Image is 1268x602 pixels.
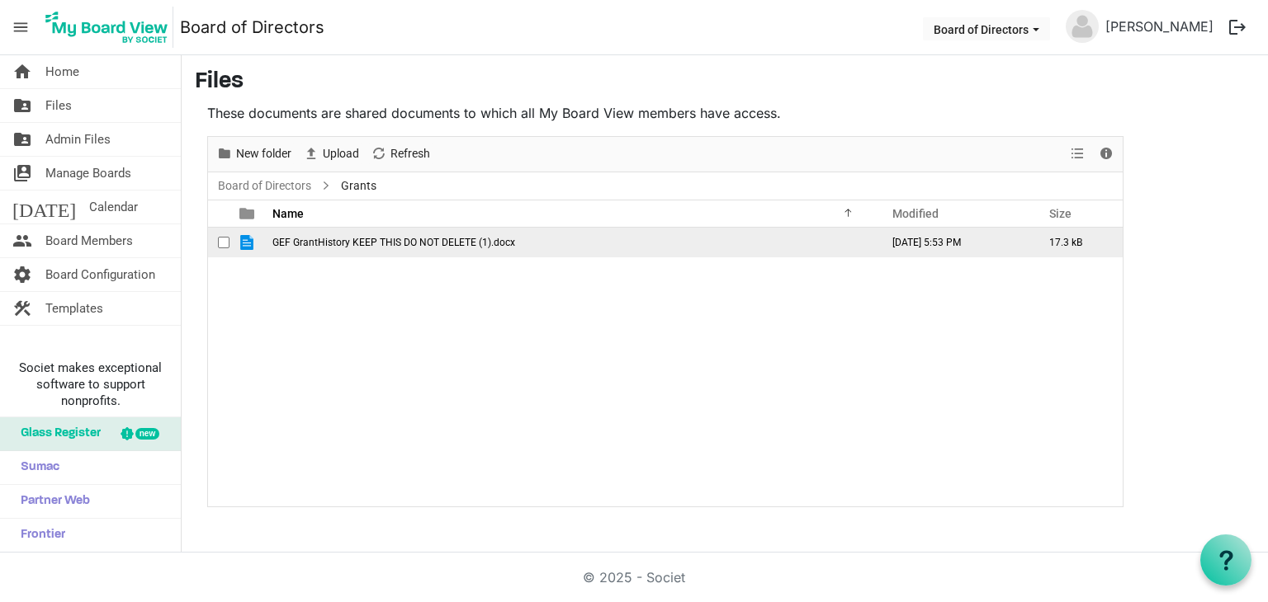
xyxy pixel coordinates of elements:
[1064,137,1092,172] div: View
[45,89,72,122] span: Files
[180,11,324,44] a: Board of Directors
[45,258,155,291] span: Board Configuration
[45,123,111,156] span: Admin Files
[12,55,32,88] span: home
[12,157,32,190] span: switch_account
[1066,10,1099,43] img: no-profile-picture.svg
[195,68,1255,96] h3: Files
[12,258,32,291] span: settings
[892,207,939,220] span: Modified
[267,228,875,257] td: GEF GrantHistory KEEP THIS DO NOT DELETE (1).docx is template cell column header Name
[583,569,685,586] a: © 2025 - Societ
[45,55,79,88] span: Home
[12,519,65,552] span: Frontier
[12,292,32,325] span: construction
[272,207,304,220] span: Name
[211,137,297,172] div: New folder
[365,137,436,172] div: Refresh
[12,485,90,518] span: Partner Web
[12,417,101,450] span: Glass Register
[923,17,1050,40] button: Board of Directors dropdownbutton
[5,12,36,43] span: menu
[1049,207,1072,220] span: Size
[1220,10,1255,45] button: logout
[1032,228,1123,257] td: 17.3 kB is template cell column header Size
[45,224,133,257] span: Board Members
[12,89,32,122] span: folder_shared
[368,143,433,164] button: Refresh
[300,143,362,164] button: Upload
[1095,143,1118,164] button: Details
[40,7,173,48] img: My Board View Logo
[12,190,76,223] span: [DATE]
[297,137,365,172] div: Upload
[389,143,432,164] span: Refresh
[1099,10,1220,43] a: [PERSON_NAME]
[272,237,515,248] span: GEF GrantHistory KEEP THIS DO NOT DELETE (1).docx
[45,157,131,190] span: Manage Boards
[229,228,267,257] td: is template cell column header type
[7,360,173,409] span: Societ makes exceptional software to support nonprofits.
[45,292,103,325] span: Templates
[89,190,138,223] span: Calendar
[875,228,1032,257] td: September 09, 2025 5:53 PM column header Modified
[12,123,32,156] span: folder_shared
[207,103,1124,123] p: These documents are shared documents to which all My Board View members have access.
[214,143,295,164] button: New folder
[215,176,315,196] a: Board of Directors
[338,176,380,196] span: Grants
[1092,137,1120,172] div: Details
[208,228,229,257] td: checkbox
[12,451,59,484] span: Sumac
[12,224,32,257] span: people
[321,143,361,164] span: Upload
[135,428,159,440] div: new
[1067,143,1087,164] button: View dropdownbutton
[40,7,180,48] a: My Board View Logo
[234,143,293,164] span: New folder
